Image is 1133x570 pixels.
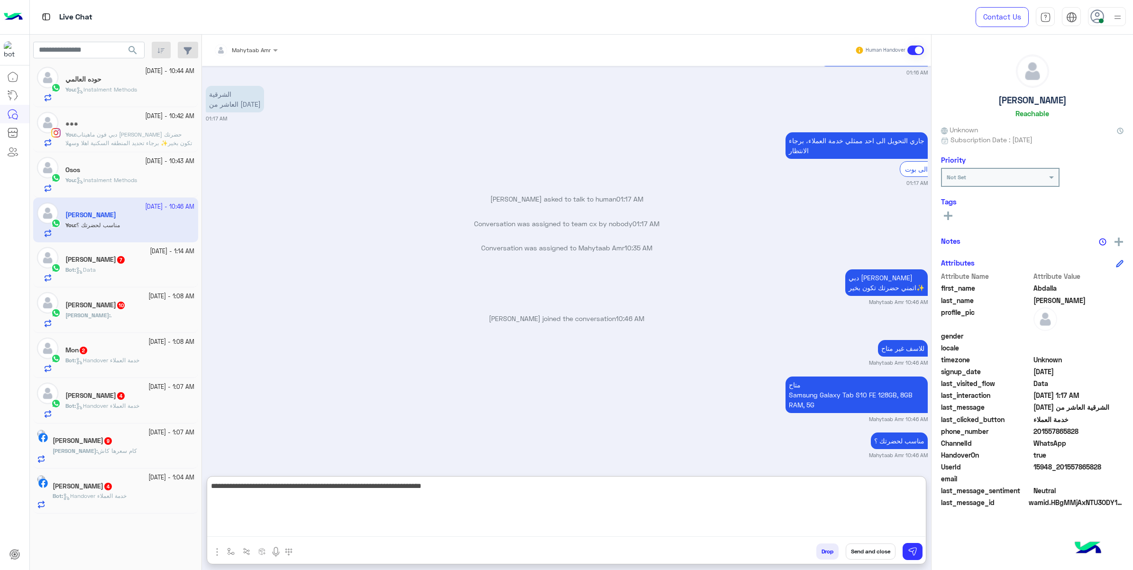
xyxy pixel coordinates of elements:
[117,256,125,264] span: 7
[258,548,266,555] img: create order
[869,298,928,306] small: Mahytaab Amr 10:46 AM
[76,357,139,364] span: Handover خدمة العملاء
[243,548,250,555] img: Trigger scenario
[65,131,76,138] b: :
[1036,7,1055,27] a: tab
[127,45,138,56] span: search
[63,492,127,499] span: Handover خدمة العملاء
[941,378,1032,388] span: last_visited_flow
[65,131,192,155] span: دبي فون ماهيتاب عمرو اتمني حضرتك تكون بخير✨ برجاء تحديد المنطقه السكنية اهلا وسهلا اقدر اساعد حضر...
[786,377,928,413] p: 13/10/2025, 10:46 AM
[65,75,101,83] h5: حوده العالمي
[65,392,126,400] h5: Taghreed Mohamed
[1066,12,1077,23] img: tab
[65,346,88,354] h5: Mon
[878,340,928,357] p: 13/10/2025, 10:46 AM
[37,157,58,178] img: defaultAdmin.png
[950,135,1032,145] span: Subscription Date : [DATE]
[1071,532,1105,565] img: hulul-logo.png
[206,194,928,204] p: [PERSON_NAME] asked to talk to human
[65,176,76,184] b: :
[941,462,1032,472] span: UserId
[145,67,194,76] small: [DATE] - 10:44 AM
[869,415,928,423] small: Mahytaab Amr 10:46 AM
[941,402,1032,412] span: last_message
[1033,271,1124,281] span: Attribute Value
[4,41,21,58] img: 1403182699927242
[53,447,96,454] span: [PERSON_NAME]
[845,269,928,296] p: 13/10/2025, 10:46 AM
[624,244,652,252] span: 10:35 AM
[211,546,223,558] img: send attachment
[206,243,928,253] p: Conversation was assigned to Mahytaab Amr
[37,383,58,404] img: defaultAdmin.png
[941,197,1124,206] h6: Tags
[1040,12,1051,23] img: tab
[1033,367,1124,377] span: 2025-10-12T22:15:32.506Z
[941,237,960,245] h6: Notes
[65,266,74,273] span: Bot
[53,482,113,490] h5: Ahmed Elnagar
[941,271,1032,281] span: Attribute Name
[4,7,23,27] img: Logo
[38,478,48,488] img: Facebook
[37,247,58,268] img: defaultAdmin.png
[786,132,928,159] p: 13/10/2025, 1:17 AM
[65,312,109,319] span: [PERSON_NAME]
[53,492,63,499] b: :
[65,176,75,184] span: You
[908,547,917,556] img: send message
[866,46,905,54] small: Human Handover
[1033,307,1057,331] img: defaultAdmin.png
[206,313,928,323] p: [PERSON_NAME] joined the conversation
[65,402,76,409] b: :
[65,357,76,364] b: :
[65,131,75,138] span: You
[53,437,113,445] h5: Mina Samir
[1033,402,1124,412] span: الشرقية العاشر من رمضان
[1033,426,1124,436] span: 201557865828
[148,383,194,392] small: [DATE] - 1:07 AM
[65,357,74,364] span: Bot
[40,11,52,23] img: tab
[65,402,74,409] span: Bot
[941,474,1032,484] span: email
[65,266,76,273] b: :
[104,483,112,490] span: 4
[941,390,1032,400] span: last_interaction
[1099,238,1106,246] img: notes
[150,247,194,256] small: [DATE] - 1:14 AM
[255,543,270,559] button: create order
[206,86,264,112] p: 13/10/2025, 1:17 AM
[616,314,644,322] span: 10:46 AM
[110,312,112,319] span: .
[941,307,1032,329] span: profile_pic
[1029,497,1124,507] span: wamid.HBgMMjAxNTU3ODY1ODI4FQIAEhggQTVBRDE0RDA0OTUzNTQ2RUMxM0I3MTA0OUNBQzBDRjMA
[947,174,966,181] b: Not Set
[1033,474,1124,484] span: null
[51,83,61,92] img: WhatsApp
[59,11,92,24] p: Live Chat
[51,354,61,363] img: WhatsApp
[270,546,282,558] img: send voice note
[38,433,48,442] img: Facebook
[1033,343,1124,353] span: null
[976,7,1029,27] a: Contact Us
[51,308,61,318] img: WhatsApp
[148,338,194,347] small: [DATE] - 1:08 AM
[232,46,271,54] span: Mahytaab Amr
[869,451,928,459] small: Mahytaab Amr 10:46 AM
[1033,390,1124,400] span: 2025-10-12T22:17:06.863Z
[906,69,928,76] small: 01:16 AM
[941,258,975,267] h6: Attributes
[871,432,928,449] p: 13/10/2025, 10:46 AM
[117,392,125,400] span: 4
[51,399,61,408] img: WhatsApp
[1033,486,1124,496] span: 0
[206,115,227,122] small: 01:17 AM
[846,543,895,560] button: Send and close
[37,475,46,484] img: picture
[117,302,125,309] span: 10
[941,343,1032,353] span: locale
[65,312,110,319] b: :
